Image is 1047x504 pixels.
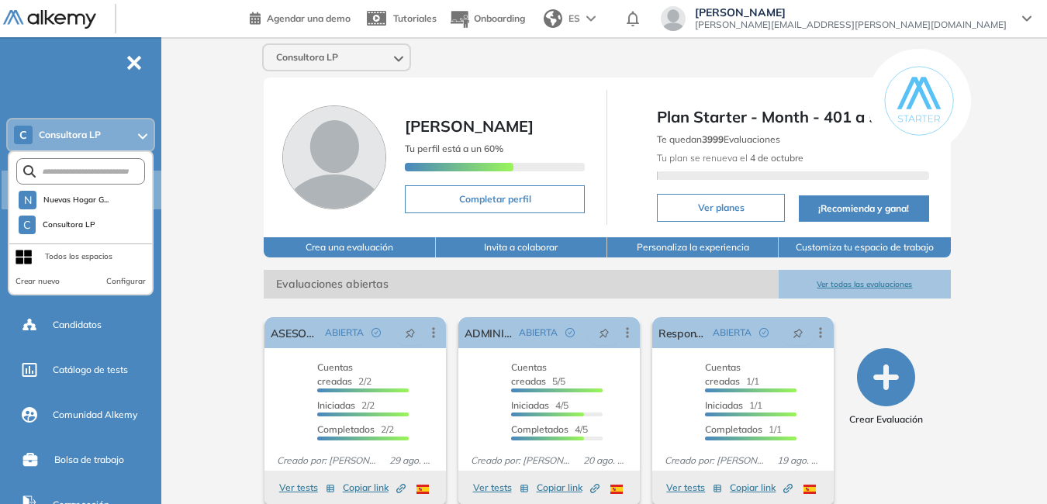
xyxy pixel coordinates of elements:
[317,399,375,411] span: 2/2
[537,478,600,497] button: Copiar link
[705,423,762,435] span: Completados
[793,326,803,339] span: pushpin
[511,423,588,435] span: 4/5
[16,275,60,288] button: Crear nuevo
[317,399,355,411] span: Iniciadas
[325,326,364,340] span: ABIERTA
[54,453,124,467] span: Bolsa de trabajo
[849,413,923,426] span: Crear Evaluación
[730,478,793,497] button: Copiar link
[267,12,351,24] span: Agendar una demo
[587,320,621,345] button: pushpin
[449,2,525,36] button: Onboarding
[23,219,31,231] span: C
[705,399,743,411] span: Iniciadas
[565,328,575,337] span: check-circle
[317,361,353,387] span: Cuentas creadas
[19,129,27,141] span: C
[695,19,1007,31] span: [PERSON_NAME][EMAIL_ADDRESS][PERSON_NAME][DOMAIN_NAME]
[511,399,549,411] span: Iniciadas
[577,454,634,468] span: 20 ago. 2025
[657,194,784,222] button: Ver planes
[705,361,759,387] span: 1/1
[250,8,351,26] a: Agendar una demo
[343,481,406,495] span: Copiar link
[271,454,383,468] span: Creado por: [PERSON_NAME]
[803,485,816,494] img: ESP
[666,478,722,497] button: Ver tests
[607,237,779,257] button: Personaliza la experiencia
[544,9,562,28] img: world
[781,320,815,345] button: pushpin
[657,105,928,129] span: Plan Starter - Month - 401 a 500
[465,454,577,468] span: Creado por: [PERSON_NAME]
[383,454,440,468] span: 29 ago. 2025
[586,16,596,22] img: arrow
[849,348,923,426] button: Crear Evaluación
[610,485,623,494] img: ESP
[511,423,568,435] span: Completados
[317,423,394,435] span: 2/2
[730,481,793,495] span: Copiar link
[282,105,386,209] img: Foto de perfil
[317,361,371,387] span: 2/2
[713,326,752,340] span: ABIERTA
[393,320,427,345] button: pushpin
[45,250,112,263] div: Todos los espacios
[436,237,607,257] button: Invita a colaborar
[474,12,525,24] span: Onboarding
[705,423,782,435] span: 1/1
[371,328,381,337] span: check-circle
[405,326,416,339] span: pushpin
[779,270,950,299] button: Ver todas las evaluaciones
[276,51,338,64] span: Consultora LP
[568,12,580,26] span: ES
[473,478,529,497] button: Ver tests
[416,485,429,494] img: ESP
[264,270,779,299] span: Evaluaciones abiertas
[657,133,780,145] span: Te quedan Evaluaciones
[465,317,513,348] a: ADMINISTRATIVO CONTABLE
[271,317,319,348] a: ASESOR COMERCIAL
[43,194,109,206] span: Nuevas Hogar G...
[53,408,137,422] span: Comunidad Alkemy
[537,481,600,495] span: Copiar link
[759,328,769,337] span: check-circle
[53,318,102,332] span: Candidatos
[53,363,128,377] span: Catálogo de tests
[705,399,762,411] span: 1/1
[405,116,534,136] span: [PERSON_NAME]
[106,275,146,288] button: Configurar
[748,152,803,164] b: 4 de octubre
[705,361,741,387] span: Cuentas creadas
[519,326,558,340] span: ABIERTA
[393,12,437,24] span: Tutoriales
[405,185,585,213] button: Completar perfil
[799,195,929,222] button: ¡Recomienda y gana!
[771,454,828,468] span: 19 ago. 2025
[695,6,1007,19] span: [PERSON_NAME]
[24,194,32,206] span: N
[264,237,435,257] button: Crea una evaluación
[511,399,568,411] span: 4/5
[599,326,610,339] span: pushpin
[42,219,96,231] span: Consultora LP
[405,143,503,154] span: Tu perfil está a un 60%
[317,423,375,435] span: Completados
[511,361,565,387] span: 5/5
[39,129,101,141] span: Consultora LP
[658,317,707,348] a: Responsable de Calidad de Molino
[511,361,547,387] span: Cuentas creadas
[279,478,335,497] button: Ver tests
[3,10,96,29] img: Logo
[658,454,771,468] span: Creado por: [PERSON_NAME]
[657,152,803,164] span: Tu plan se renueva el
[343,478,406,497] button: Copiar link
[779,237,950,257] button: Customiza tu espacio de trabajo
[702,133,724,145] b: 3999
